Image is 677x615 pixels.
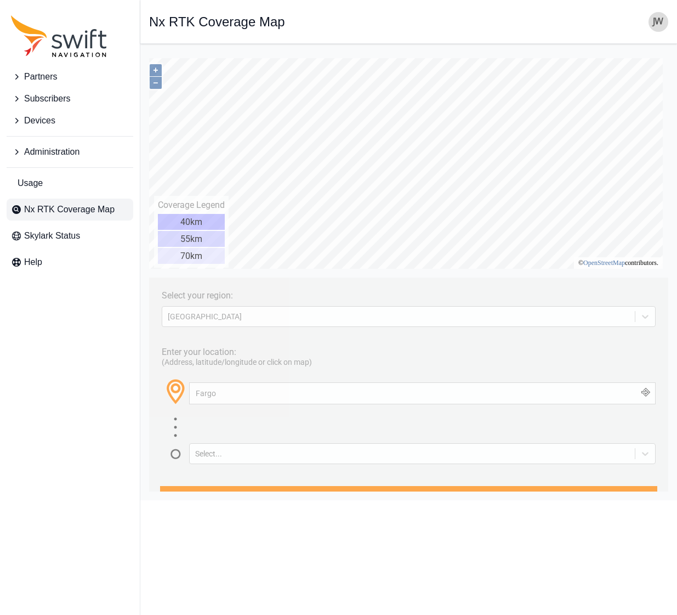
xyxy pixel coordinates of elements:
a: Nx RTK Coverage Map [7,199,133,221]
button: Partners [7,66,133,88]
div: 55km [9,178,76,194]
a: Skylark Status [7,225,133,247]
div: Coverage Legend [9,147,76,157]
span: Administration [24,145,79,159]
span: Devices [24,114,55,127]
img: user photo [648,12,668,32]
a: Help [7,251,133,273]
a: Usage [7,172,133,194]
div: 70km [9,195,76,211]
a: OpenStreetMap [434,206,476,214]
iframe: RTK Map [149,53,668,492]
span: Skylark Status [24,229,80,242]
div: 40km [9,161,76,177]
button: Subscribers [7,88,133,110]
button: Devices [7,110,133,132]
span: Nx RTK Coverage Map [24,203,115,216]
li: © contributors. [429,206,509,214]
span: Help [24,256,42,269]
span: Subscribers [24,92,70,105]
span: Usage [18,177,43,190]
h1: Nx RTK Coverage Map [149,15,285,29]
button: Administration [7,141,133,163]
span: Partners [24,70,57,83]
